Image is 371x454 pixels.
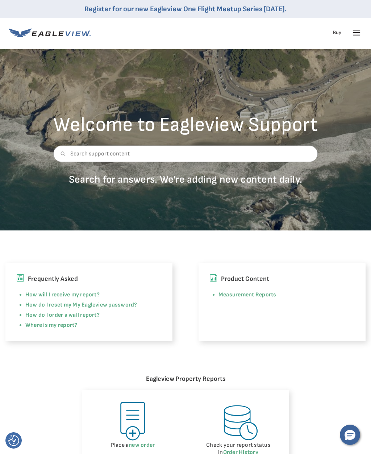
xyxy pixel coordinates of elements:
a: Buy [333,29,341,36]
a: new order [129,442,155,449]
a: How do I order a wall report? [25,312,100,318]
button: Hello, have a question? Let’s chat. [340,425,360,445]
a: How do I reset my My Eagleview password? [25,301,137,308]
input: Search support content [53,146,318,162]
h6: Product Content [209,274,355,284]
h2: Welcome to Eagleview Support [53,115,318,135]
a: Register for our new Eagleview One Flight Meetup Series [DATE]. [84,5,287,13]
h6: Frequently Asked [16,274,162,284]
button: Consent Preferences [8,435,19,446]
p: Place a [93,442,172,449]
a: How will I receive my report? [25,291,100,298]
a: Measurement Reports [218,291,276,298]
p: Search for answers. We're adding new content daily. [53,173,318,186]
img: Revisit consent button [8,435,19,446]
a: Where is my report? [25,322,78,329]
h6: Eagleview Property Reports [82,374,289,384]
